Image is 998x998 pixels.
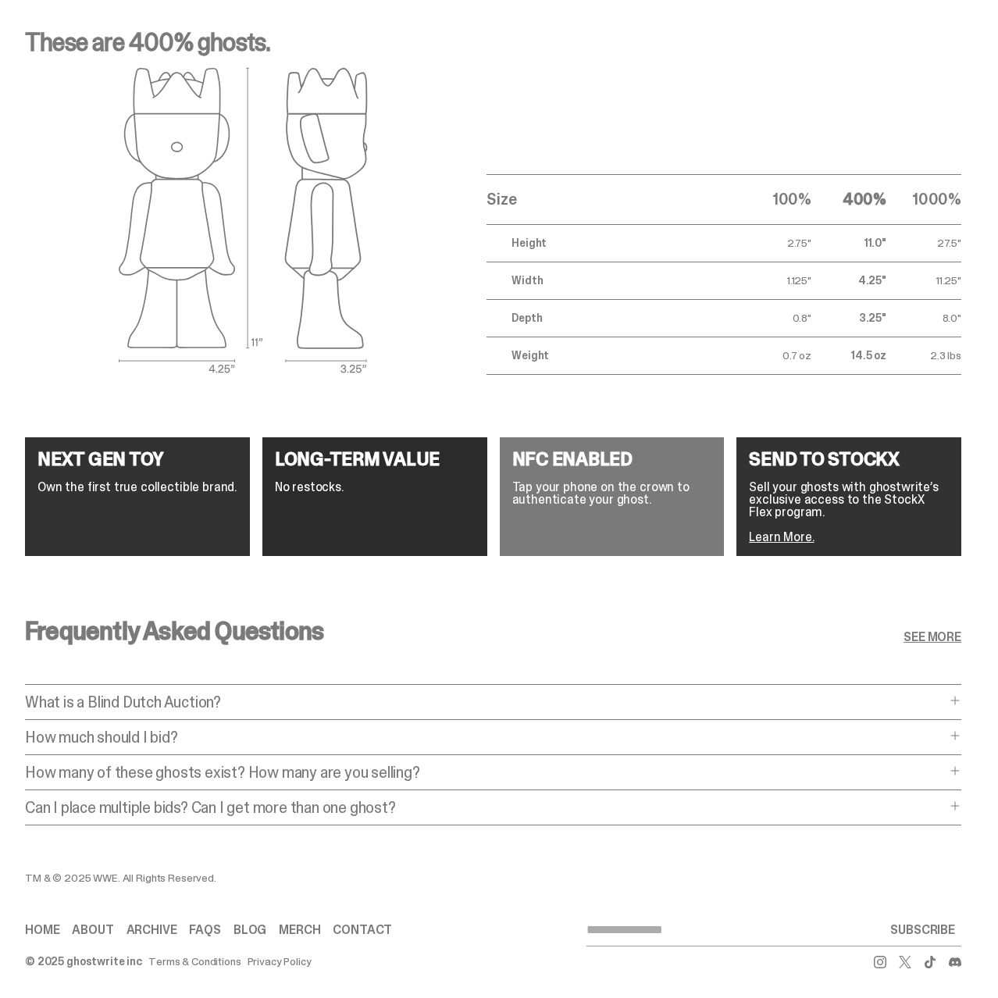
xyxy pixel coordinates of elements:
[886,337,961,374] td: 2.3 lbs
[904,631,961,643] a: SEE MORE
[37,450,237,469] h4: NEXT GEN TOY
[189,924,220,936] a: FAQs
[811,299,886,337] td: 3.25"
[749,529,814,545] a: Learn More.
[736,224,811,262] td: 2.75"
[512,481,712,506] p: Tap your phone on the crown to authenticate your ghost.
[811,262,886,299] td: 4.25"
[275,481,475,494] p: No restocks.
[487,262,736,299] td: Width
[736,337,811,374] td: 0.7 oz
[811,337,886,374] td: 14.5 oz
[119,67,369,375] img: ghost outlines spec
[275,450,475,469] h4: LONG-TERM VALUE
[25,956,142,967] div: © 2025 ghostwrite inc
[736,174,811,224] th: 100%
[248,956,312,967] a: Privacy Policy
[25,618,323,643] h3: Frequently Asked Questions
[487,337,736,374] td: Weight
[127,924,177,936] a: Archive
[811,174,886,224] th: 400%
[512,450,712,469] h4: NFC ENABLED
[886,224,961,262] td: 27.5"
[884,914,961,946] button: SUBSCRIBE
[749,450,949,469] h4: SEND TO STOCKX
[25,924,59,936] a: Home
[886,299,961,337] td: 8.0"
[25,765,946,780] p: How many of these ghosts exist? How many are you selling?
[886,262,961,299] td: 11.25"
[25,800,946,815] p: Can I place multiple bids? Can I get more than one ghost?
[736,299,811,337] td: 0.8"
[279,924,320,936] a: Merch
[25,729,946,745] p: How much should I bid?
[148,956,241,967] a: Terms & Conditions
[736,262,811,299] td: 1.125"
[487,224,736,262] td: Height
[487,299,736,337] td: Depth
[886,174,961,224] th: 1000%
[72,924,113,936] a: About
[487,174,736,224] th: Size
[233,924,266,936] a: Blog
[25,30,961,67] p: These are 400% ghosts.
[37,481,237,494] p: Own the first true collectible brand.
[811,224,886,262] td: 11.0"
[333,924,392,936] a: Contact
[25,694,946,710] p: What is a Blind Dutch Auction?
[749,481,949,519] p: Sell your ghosts with ghostwrite’s exclusive access to the StockX Flex program.
[25,872,650,883] div: TM & © 2025 WWE. All Rights Reserved.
